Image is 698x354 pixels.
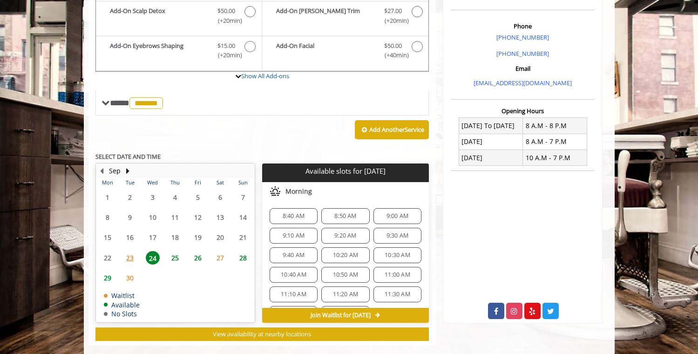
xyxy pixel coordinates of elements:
[385,252,410,259] span: 10:30 AM
[373,247,421,263] div: 10:30 AM
[267,6,424,28] label: Add-On Beard Trim
[369,125,424,134] b: Add Another Service
[101,41,257,63] label: Add-On Eyebrows Shaping
[355,120,429,140] button: Add AnotherService
[270,267,318,283] div: 10:40 AM
[496,33,549,41] a: [PHONE_NUMBER]
[283,212,305,220] span: 8:40 AM
[311,312,371,319] span: Join Waitlist for [DATE]
[104,301,140,308] td: Available
[459,118,523,134] td: [DATE] To [DATE]
[96,178,119,187] th: Mon
[119,268,141,288] td: Select day30
[276,6,375,26] b: Add-On [PERSON_NAME] Trim
[321,306,369,322] div: 11:50 AM
[213,251,227,265] span: 27
[373,286,421,302] div: 11:30 AM
[98,166,106,176] button: Previous Month
[95,327,429,341] button: View availability at nearby locations
[373,208,421,224] div: 9:00 AM
[474,79,572,87] a: [EMAIL_ADDRESS][DOMAIN_NAME]
[384,6,402,16] span: $27.00
[186,178,209,187] th: Fri
[231,248,254,268] td: Select day28
[321,228,369,244] div: 9:20 AM
[266,167,425,175] p: Available slots for [DATE]
[119,178,141,187] th: Tue
[110,6,208,26] b: Add-On Scalp Detox
[281,271,306,279] span: 10:40 AM
[95,152,161,161] b: SELECT DATE AND TIME
[285,188,312,195] span: Morning
[333,291,359,298] span: 11:20 AM
[164,178,186,187] th: Thu
[334,232,356,239] span: 9:20 AM
[241,72,289,80] a: Show All Add-ons
[109,166,121,176] button: Sep
[523,150,587,166] td: 10 A.M - 7 P.M
[459,134,523,150] td: [DATE]
[141,178,163,187] th: Wed
[191,251,205,265] span: 26
[281,291,306,298] span: 11:10 AM
[104,292,140,299] td: Waitlist
[217,41,235,51] span: $15.00
[270,286,318,302] div: 11:10 AM
[141,248,163,268] td: Select day24
[459,150,523,166] td: [DATE]
[270,306,318,322] div: 11:40 AM
[270,228,318,244] div: 9:10 AM
[110,41,208,61] b: Add-On Eyebrows Shaping
[212,50,240,60] span: (+20min )
[373,228,421,244] div: 9:30 AM
[386,212,408,220] span: 9:00 AM
[101,271,115,285] span: 29
[96,268,119,288] td: Select day29
[321,267,369,283] div: 10:50 AM
[373,267,421,283] div: 11:00 AM
[123,251,137,265] span: 23
[379,50,407,60] span: (+40min )
[384,41,402,51] span: $50.00
[212,16,240,26] span: (+20min )
[267,41,424,63] label: Add-On Facial
[146,251,160,265] span: 24
[168,251,182,265] span: 25
[209,248,231,268] td: Select day27
[209,178,231,187] th: Sat
[333,252,359,259] span: 10:20 AM
[236,251,250,265] span: 28
[523,134,587,150] td: 8 A.M - 7 P.M
[186,248,209,268] td: Select day26
[334,212,356,220] span: 8:50 AM
[333,271,359,279] span: 10:50 AM
[270,208,318,224] div: 8:40 AM
[270,247,318,263] div: 9:40 AM
[164,248,186,268] td: Select day25
[270,186,281,197] img: morning slots
[385,271,410,279] span: 11:00 AM
[104,310,140,317] td: No Slots
[385,291,410,298] span: 11:30 AM
[101,6,257,28] label: Add-On Scalp Detox
[454,23,592,29] h3: Phone
[496,49,549,58] a: [PHONE_NUMBER]
[523,118,587,134] td: 8 A.M - 8 P.M
[386,232,408,239] span: 9:30 AM
[283,232,305,239] span: 9:10 AM
[276,41,375,61] b: Add-On Facial
[321,208,369,224] div: 8:50 AM
[451,108,594,114] h3: Opening Hours
[283,252,305,259] span: 9:40 AM
[321,286,369,302] div: 11:20 AM
[379,16,407,26] span: (+20min )
[231,178,254,187] th: Sun
[124,166,132,176] button: Next Month
[321,247,369,263] div: 10:20 AM
[123,271,137,285] span: 30
[454,65,592,72] h3: Email
[213,330,311,338] span: View availability at nearby locations
[119,248,141,268] td: Select day23
[217,6,235,16] span: $50.00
